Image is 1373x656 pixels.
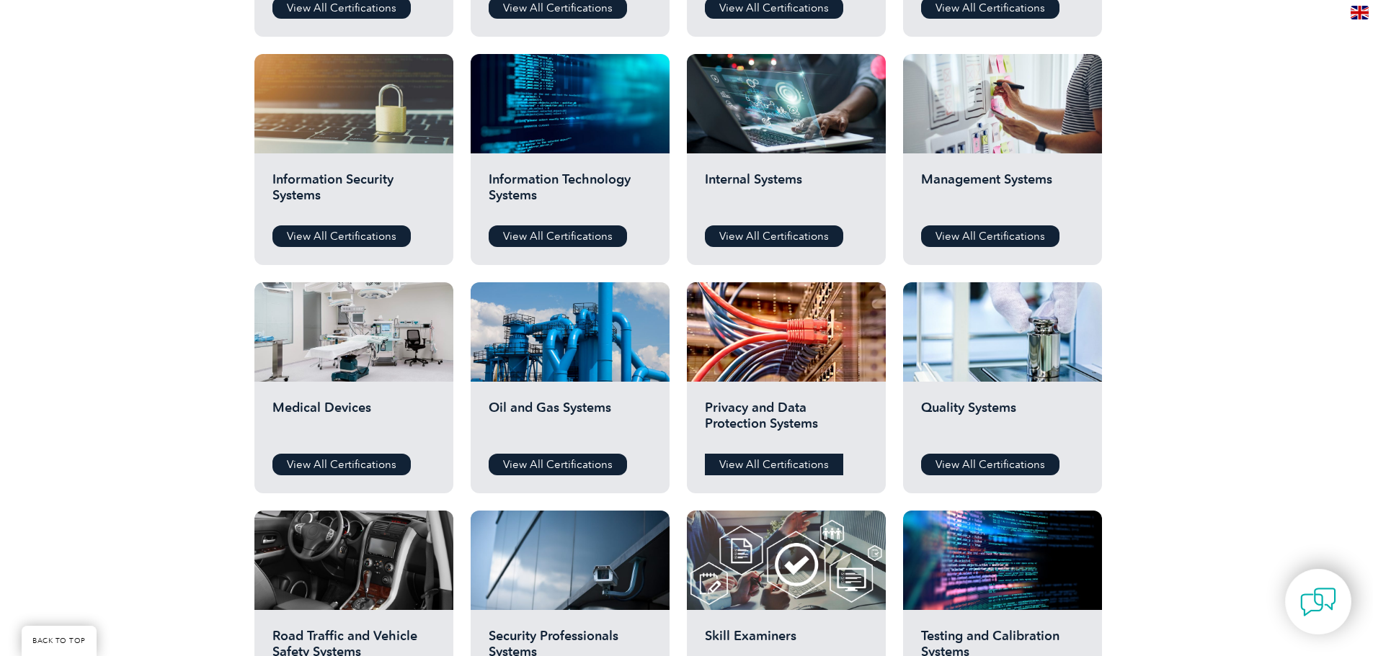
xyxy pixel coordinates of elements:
[921,225,1059,247] a: View All Certifications
[705,454,843,475] a: View All Certifications
[272,225,411,247] a: View All Certifications
[489,400,652,443] h2: Oil and Gas Systems
[272,171,435,215] h2: Information Security Systems
[489,225,627,247] a: View All Certifications
[489,171,652,215] h2: Information Technology Systems
[272,454,411,475] a: View All Certifications
[272,400,435,443] h2: Medical Devices
[1300,584,1336,620] img: contact-chat.png
[1351,6,1369,19] img: en
[705,225,843,247] a: View All Certifications
[921,400,1084,443] h2: Quality Systems
[705,400,868,443] h2: Privacy and Data Protection Systems
[921,171,1084,215] h2: Management Systems
[921,454,1059,475] a: View All Certifications
[705,171,868,215] h2: Internal Systems
[489,454,627,475] a: View All Certifications
[22,626,97,656] a: BACK TO TOP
